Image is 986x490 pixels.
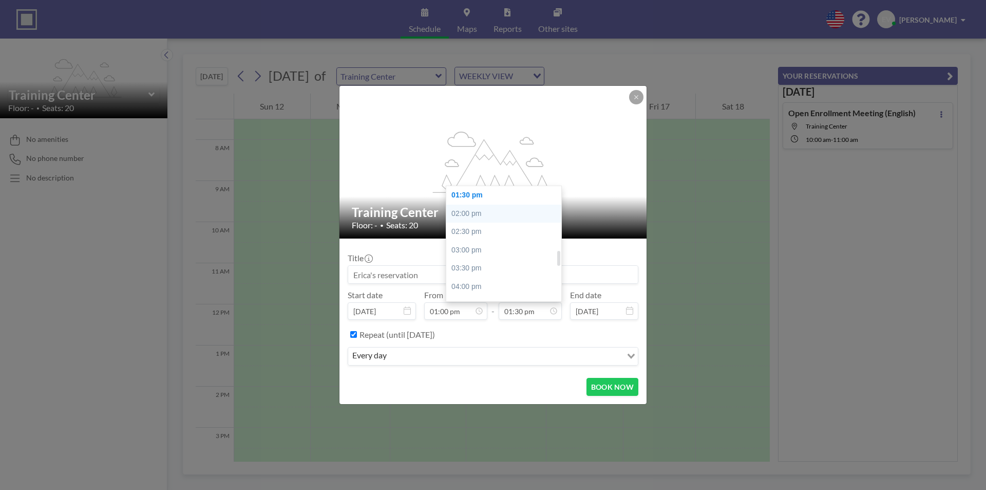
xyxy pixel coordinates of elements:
div: 02:30 pm [446,223,566,241]
div: 04:30 pm [446,296,566,315]
span: every day [350,350,389,363]
h2: Training Center [352,205,635,220]
label: From [424,290,443,300]
span: • [380,222,384,229]
label: Repeat (until [DATE]) [359,330,435,340]
label: Title [348,253,372,263]
div: 01:30 pm [446,186,566,205]
span: Seats: 20 [386,220,418,230]
label: End date [570,290,601,300]
div: 04:00 pm [446,278,566,296]
span: - [491,294,495,316]
input: Search for option [390,350,621,363]
div: Search for option [348,348,638,365]
div: 03:30 pm [446,259,566,278]
span: Floor: - [352,220,377,230]
div: 02:00 pm [446,205,566,223]
div: 03:00 pm [446,241,566,260]
input: Erica's reservation [348,266,638,283]
label: Start date [348,290,383,300]
button: BOOK NOW [586,378,638,396]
